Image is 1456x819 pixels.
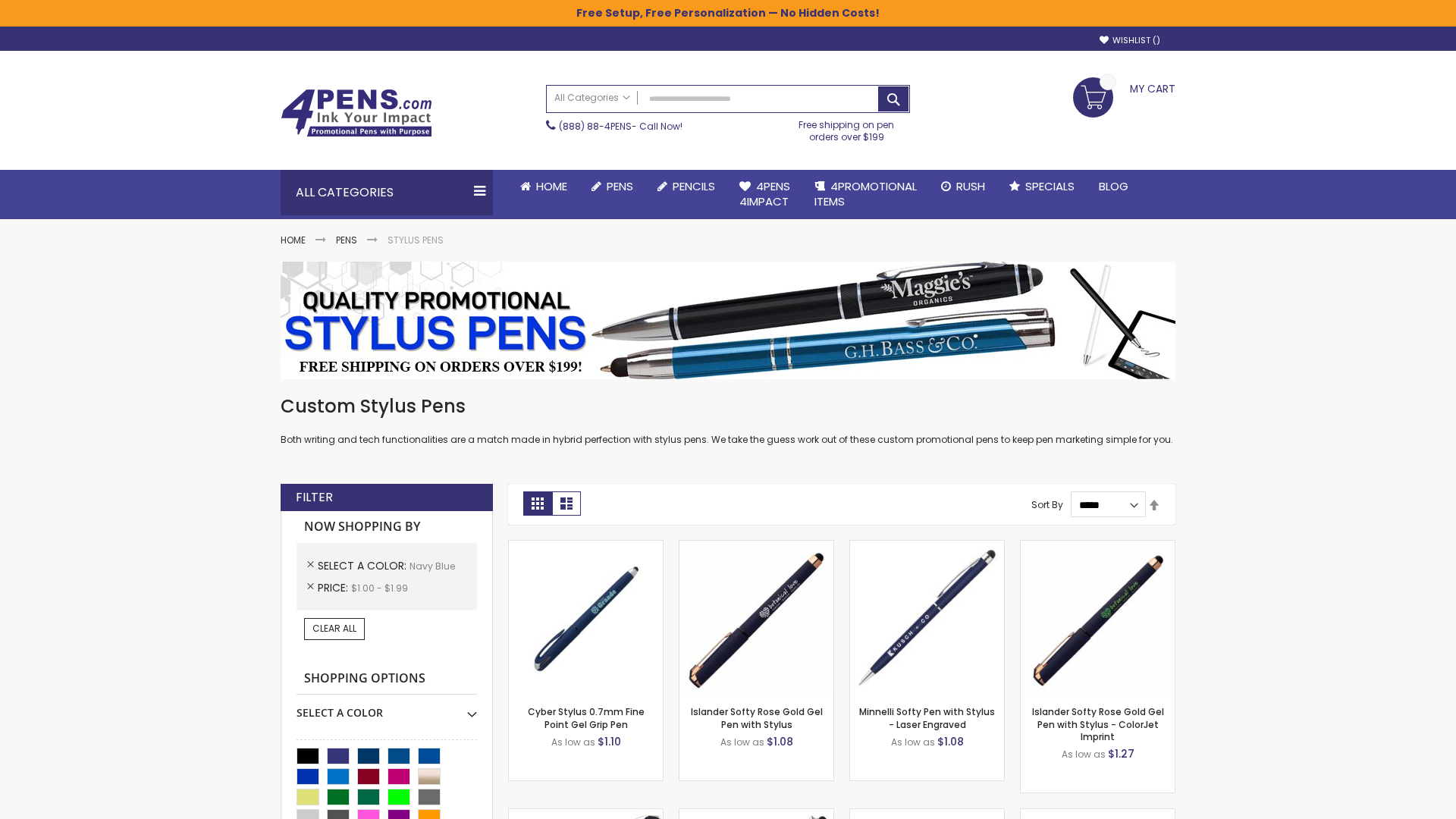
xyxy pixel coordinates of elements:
a: 4PROMOTIONALITEMS [802,170,929,219]
a: Minnelli Softy Pen with Stylus - Laser Engraved-Navy Blue [850,540,1004,553]
span: As low as [1062,748,1106,761]
a: Home [281,234,306,246]
span: $1.00 - $1.99 [351,582,408,595]
img: Minnelli Softy Pen with Stylus - Laser Engraved-Navy Blue [850,541,1004,695]
span: $1.08 [767,734,793,749]
a: Islander Softy Rose Gold Gel Pen with Stylus - ColorJet Imprint [1032,705,1164,742]
span: As low as [720,736,764,748]
a: Cyber Stylus 0.7mm Fine Point Gel Grip Pen-Navy Blue [509,540,663,553]
a: Pens [336,234,357,246]
img: Stylus Pens [281,262,1175,379]
strong: Shopping Options [297,663,477,695]
a: (888) 88-4PENS [559,120,632,133]
span: $1.10 [598,734,621,749]
span: $1.08 [937,734,964,749]
label: Sort By [1031,498,1063,511]
span: Navy Blue [409,560,455,573]
span: Select A Color [318,558,409,573]
div: Both writing and tech functionalities are a match made in hybrid perfection with stylus pens. We ... [281,394,1175,447]
a: Wishlist [1100,35,1160,46]
span: Specials [1025,178,1075,194]
strong: Now Shopping by [297,511,477,543]
span: 4PROMOTIONAL ITEMS [814,178,917,209]
span: Home [536,178,567,194]
span: Price [318,580,351,595]
a: Islander Softy Rose Gold Gel Pen with Stylus [691,705,823,730]
img: 4Pens Custom Pens and Promotional Products [281,89,432,137]
img: Islander Softy Rose Gold Gel Pen with Stylus - ColorJet Imprint-Navy Blue [1021,541,1175,695]
a: Home [508,170,579,203]
a: Islander Softy Rose Gold Gel Pen with Stylus - ColorJet Imprint-Navy Blue [1021,540,1175,553]
a: Pencils [645,170,727,203]
span: All Categories [554,92,630,104]
a: Pens [579,170,645,203]
span: Clear All [312,622,356,635]
span: Rush [956,178,985,194]
img: Islander Softy Rose Gold Gel Pen with Stylus-Navy Blue [679,541,833,695]
strong: Stylus Pens [388,234,444,246]
span: - Call Now! [559,120,682,133]
span: As low as [551,736,595,748]
span: As low as [891,736,935,748]
strong: Grid [523,491,552,516]
span: Blog [1099,178,1128,194]
div: Free shipping on pen orders over $199 [783,113,911,143]
span: 4Pens 4impact [739,178,790,209]
a: All Categories [547,86,638,111]
a: Rush [929,170,997,203]
a: Specials [997,170,1087,203]
a: Cyber Stylus 0.7mm Fine Point Gel Grip Pen [528,705,645,730]
div: Select A Color [297,695,477,720]
a: 4Pens4impact [727,170,802,219]
span: Pencils [673,178,715,194]
div: All Categories [281,170,493,215]
a: Minnelli Softy Pen with Stylus - Laser Engraved [859,705,995,730]
span: Pens [607,178,633,194]
strong: Filter [296,489,333,506]
span: $1.27 [1108,746,1134,761]
img: Cyber Stylus 0.7mm Fine Point Gel Grip Pen-Navy Blue [509,541,663,695]
h1: Custom Stylus Pens [281,394,1175,419]
a: Islander Softy Rose Gold Gel Pen with Stylus-Navy Blue [679,540,833,553]
a: Blog [1087,170,1141,203]
a: Clear All [304,618,365,639]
